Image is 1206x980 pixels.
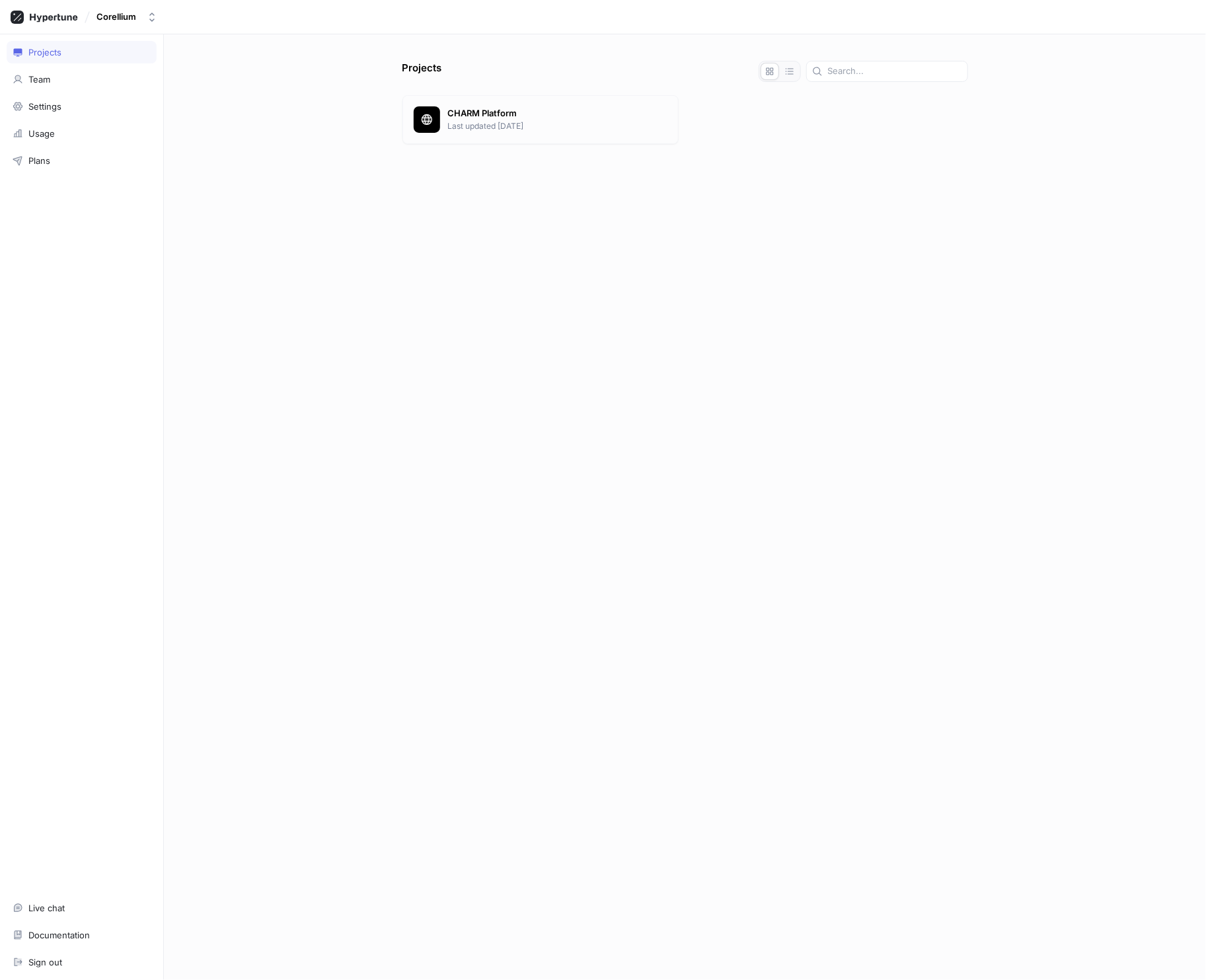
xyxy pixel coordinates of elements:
[448,107,667,120] p: CHARM Platform
[7,95,157,118] a: Settings
[7,149,157,172] a: Plans
[7,122,157,145] a: Usage
[7,41,157,63] a: Projects
[28,101,61,112] div: Settings
[7,68,157,91] a: Team
[28,47,61,57] div: Projects
[28,155,50,166] div: Plans
[91,6,163,28] button: Corellium
[28,957,62,967] div: Sign out
[448,120,667,132] p: Last updated [DATE]
[96,11,136,22] div: Corellium
[28,128,55,139] div: Usage
[28,903,65,913] div: Live chat
[7,924,157,946] a: Documentation
[28,930,90,940] div: Documentation
[828,65,962,78] input: Search...
[402,61,442,82] p: Projects
[28,74,50,85] div: Team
